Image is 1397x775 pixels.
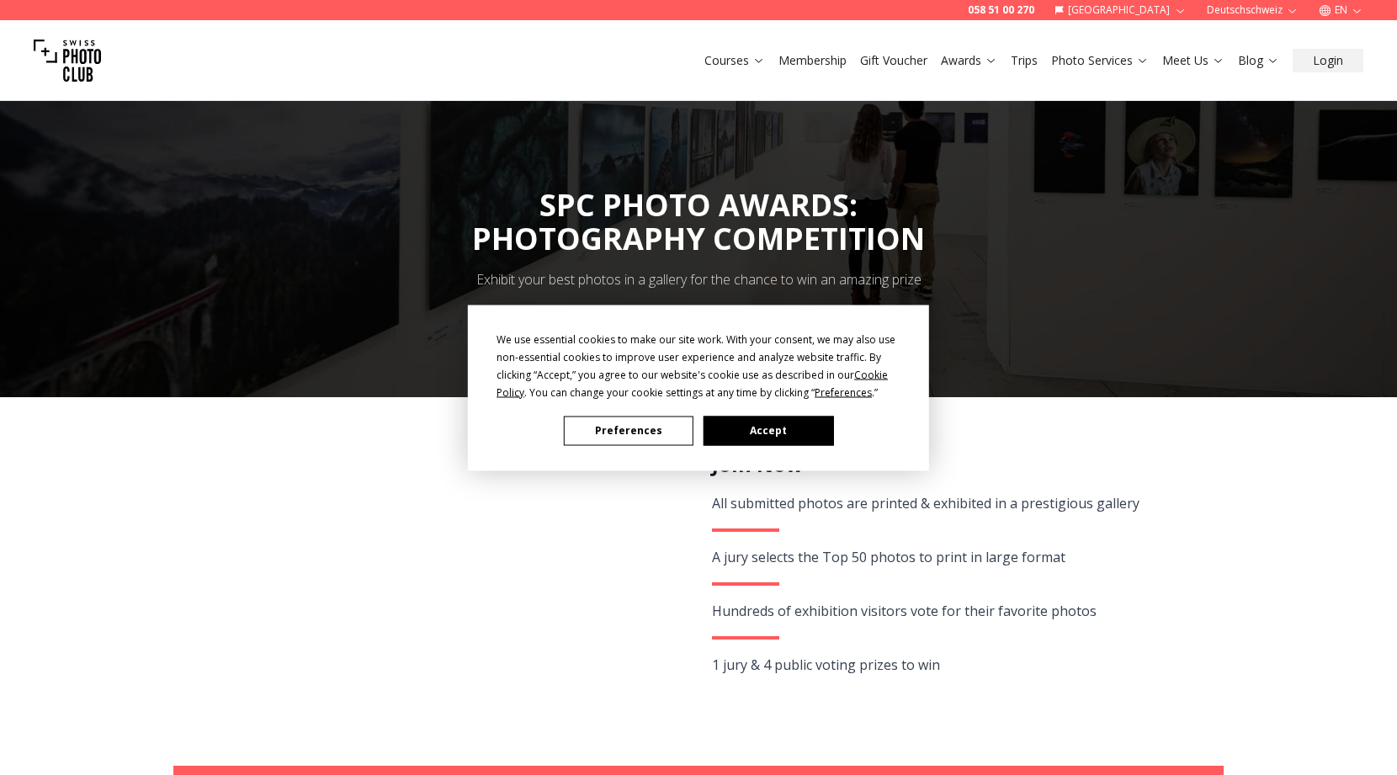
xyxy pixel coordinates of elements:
div: Cookie Consent Prompt [468,305,929,470]
div: We use essential cookies to make our site work. With your consent, we may also use non-essential ... [497,330,900,401]
button: Preferences [564,416,693,445]
span: Cookie Policy [497,367,888,399]
button: Accept [704,416,833,445]
span: Preferences [815,385,872,399]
